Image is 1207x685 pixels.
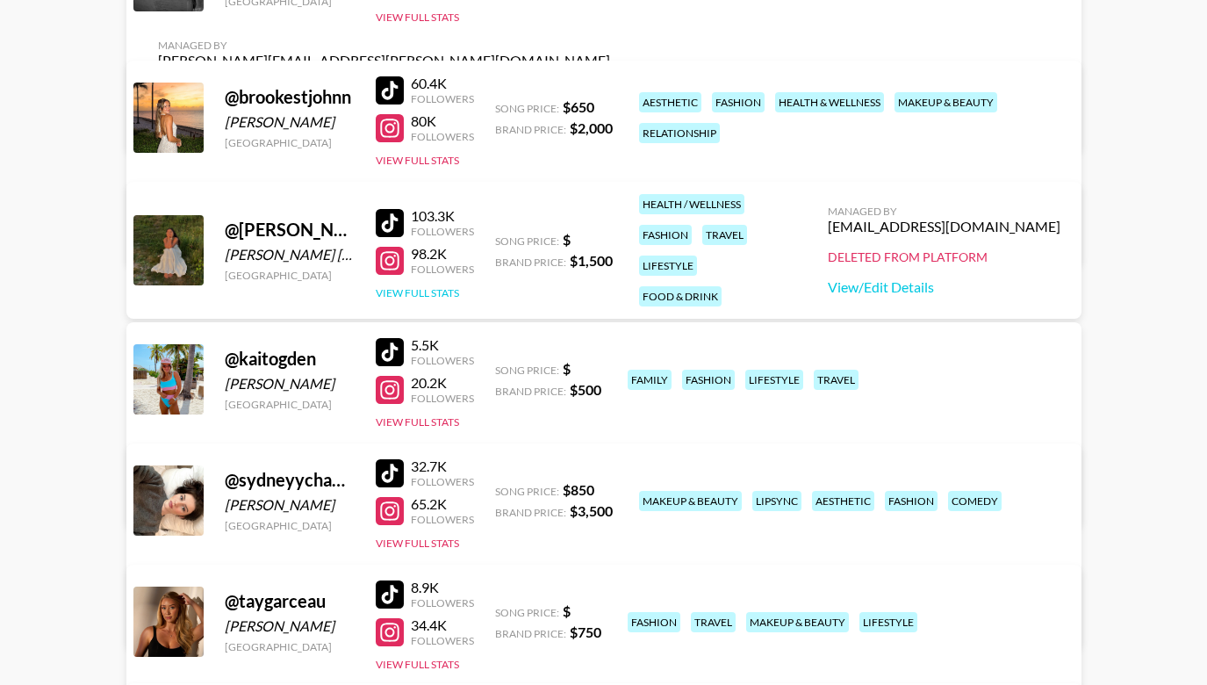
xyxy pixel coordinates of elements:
div: [PERSON_NAME] [PERSON_NAME] [225,246,355,263]
div: [GEOGRAPHIC_DATA] [225,398,355,411]
a: View/Edit Details [828,278,1060,296]
div: aesthetic [639,92,701,112]
div: [PERSON_NAME] [225,617,355,635]
div: makeup & beauty [746,612,849,632]
span: Song Price: [495,102,559,115]
div: 60.4K [411,75,474,92]
div: [GEOGRAPHIC_DATA] [225,136,355,149]
div: @ taygarceau [225,590,355,612]
span: Brand Price: [495,256,566,269]
div: [PERSON_NAME] [225,113,355,131]
span: Song Price: [495,606,559,619]
div: fashion [885,491,938,511]
div: [GEOGRAPHIC_DATA] [225,269,355,282]
div: makeup & beauty [639,491,742,511]
div: 80K [411,112,474,130]
div: Managed By [158,39,610,52]
div: family [628,370,672,390]
strong: $ [563,602,571,619]
div: fashion [639,225,692,245]
div: 34.4K [411,616,474,634]
strong: $ 2,000 [570,119,613,136]
div: health / wellness [639,194,744,214]
div: travel [691,612,736,632]
div: lipsync [752,491,801,511]
div: [PERSON_NAME] [225,375,355,393]
button: View Full Stats [376,11,459,24]
button: View Full Stats [376,415,459,429]
div: 103.3K [411,207,474,225]
div: food & drink [639,286,722,306]
span: Song Price: [495,234,559,248]
div: @ kaitogden [225,348,355,370]
div: [GEOGRAPHIC_DATA] [225,640,355,653]
strong: $ 850 [563,481,594,498]
strong: $ 750 [570,624,601,640]
div: lifestyle [859,612,917,632]
div: Followers [411,392,474,405]
div: Followers [411,354,474,367]
span: Brand Price: [495,627,566,640]
button: View Full Stats [376,658,459,671]
div: Followers [411,263,474,276]
div: fashion [628,612,680,632]
span: Brand Price: [495,506,566,519]
div: Followers [411,225,474,238]
div: relationship [639,123,720,143]
div: 8.9K [411,579,474,596]
div: Followers [411,92,474,105]
div: makeup & beauty [894,92,997,112]
div: [EMAIL_ADDRESS][DOMAIN_NAME] [828,218,1060,235]
div: travel [702,225,747,245]
div: Followers [411,475,474,488]
div: comedy [948,491,1002,511]
span: Brand Price: [495,123,566,136]
strong: $ 650 [563,98,594,115]
div: @ brookestjohnn [225,86,355,108]
div: Followers [411,596,474,609]
span: Song Price: [495,364,559,377]
strong: $ 3,500 [570,502,613,519]
div: aesthetic [812,491,874,511]
div: [PERSON_NAME][EMAIL_ADDRESS][PERSON_NAME][DOMAIN_NAME] [158,52,610,69]
div: 98.2K [411,245,474,263]
span: Brand Price: [495,385,566,398]
div: Followers [411,513,474,526]
button: View Full Stats [376,154,459,167]
strong: $ [563,231,571,248]
div: lifestyle [745,370,803,390]
div: Deleted from Platform [828,249,1060,265]
strong: $ 500 [570,381,601,398]
div: lifestyle [639,256,697,276]
div: Followers [411,634,474,647]
div: @ [PERSON_NAME].[PERSON_NAME] [225,219,355,241]
div: travel [814,370,859,390]
strong: $ 1,500 [570,252,613,269]
div: fashion [712,92,765,112]
div: 20.2K [411,374,474,392]
div: fashion [682,370,735,390]
div: Followers [411,130,474,143]
div: @ sydneyychambers [225,469,355,491]
button: View Full Stats [376,286,459,299]
div: [GEOGRAPHIC_DATA] [225,519,355,532]
strong: $ [563,360,571,377]
button: View Full Stats [376,537,459,550]
div: 65.2K [411,495,474,513]
div: 32.7K [411,458,474,475]
span: Song Price: [495,485,559,498]
div: 5.5K [411,336,474,354]
div: [PERSON_NAME] [225,496,355,514]
div: Managed By [828,205,1060,218]
div: health & wellness [775,92,884,112]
